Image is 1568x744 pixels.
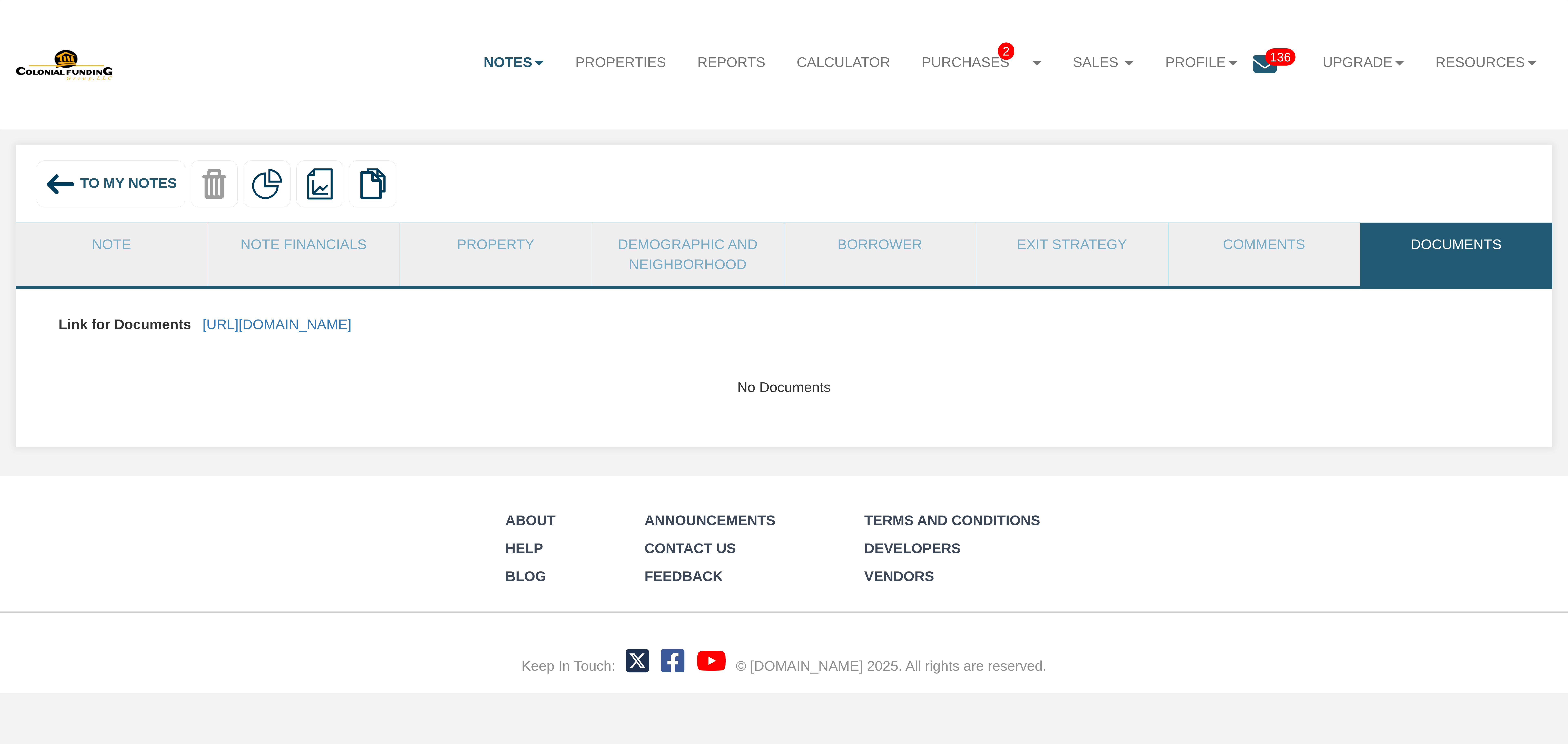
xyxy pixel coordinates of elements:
a: Properties [560,44,682,80]
img: copy.png [357,168,388,199]
a: Notes [468,44,560,81]
img: reports.png [304,168,335,199]
a: Borrower [784,223,976,266]
a: Calculator [781,44,906,80]
a: Demographic and Neighborhood [592,223,783,286]
a: Upgrade [1307,44,1420,81]
div: No Documents [33,377,1535,397]
a: Developers [864,540,961,556]
a: Reports [682,44,781,80]
a: 136 [1253,44,1307,91]
img: partial.png [252,168,283,199]
a: Purchases2 [906,44,1057,81]
a: Resources [1420,44,1552,81]
a: Help [506,540,543,556]
a: Documents [1360,223,1552,266]
a: Feedback [645,568,723,584]
p: Link for Documents [59,306,191,342]
div: © [DOMAIN_NAME] 2025. All rights are reserved. [736,656,1047,676]
img: 579666 [16,48,114,81]
a: Profile [1150,44,1253,81]
a: Terms and Conditions [864,512,1040,528]
a: Contact Us [645,540,736,556]
a: About [506,512,556,528]
img: trash-disabled.png [199,168,230,199]
a: Vendors [864,568,934,584]
a: [URL][DOMAIN_NAME] [203,316,352,332]
img: back_arrow_left_icon.svg [45,168,76,200]
a: Note Financials [208,223,399,266]
a: Exit Strategy [976,223,1168,266]
a: Announcements [645,512,775,528]
span: To My Notes [80,175,177,191]
a: Comments [1168,223,1360,266]
span: 136 [1265,48,1296,66]
a: Blog [506,568,546,584]
span: 2 [998,42,1014,60]
a: Note [16,223,207,266]
div: Keep In Touch: [521,656,615,676]
a: Sales [1057,44,1150,81]
a: Property [400,223,591,266]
